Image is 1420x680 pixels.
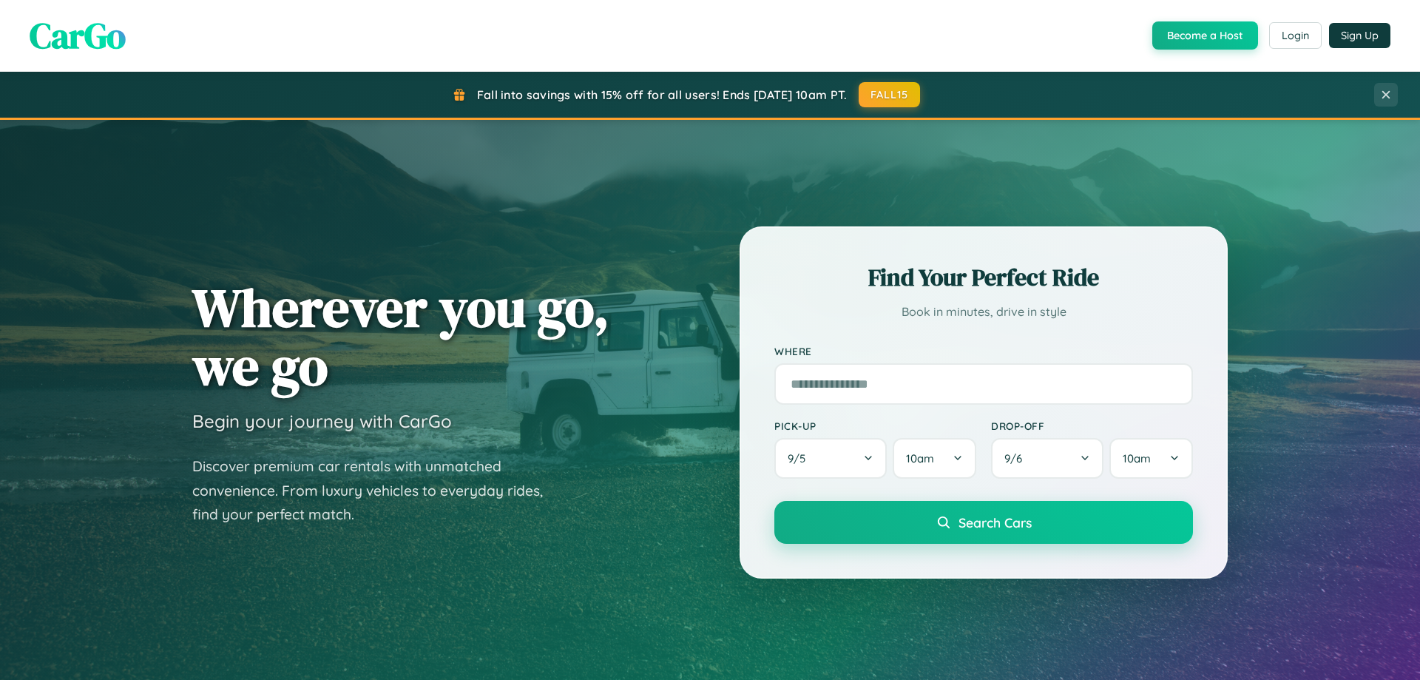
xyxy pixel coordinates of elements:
[1109,438,1193,479] button: 10am
[906,451,934,465] span: 10am
[991,420,1193,432] label: Drop-off
[893,438,976,479] button: 10am
[1329,23,1390,48] button: Sign Up
[30,11,126,60] span: CarGo
[774,420,976,432] label: Pick-up
[1004,451,1029,465] span: 9 / 6
[1269,22,1322,49] button: Login
[192,410,452,432] h3: Begin your journey with CarGo
[192,454,562,527] p: Discover premium car rentals with unmatched convenience. From luxury vehicles to everyday rides, ...
[1152,21,1258,50] button: Become a Host
[991,438,1103,479] button: 9/6
[958,514,1032,531] span: Search Cars
[774,501,1193,544] button: Search Cars
[774,301,1193,323] p: Book in minutes, drive in style
[774,438,887,479] button: 9/5
[192,278,609,395] h1: Wherever you go, we go
[1123,451,1151,465] span: 10am
[477,87,848,102] span: Fall into savings with 15% off for all users! Ends [DATE] 10am PT.
[774,345,1193,357] label: Where
[774,261,1193,294] h2: Find Your Perfect Ride
[859,82,921,107] button: FALL15
[788,451,813,465] span: 9 / 5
